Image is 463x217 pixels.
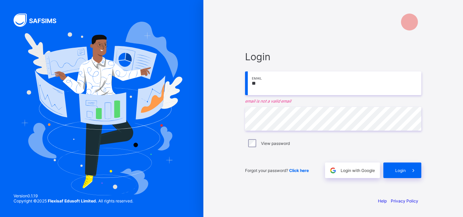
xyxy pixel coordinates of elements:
span: Login with Google [341,168,375,173]
label: View password [261,141,290,146]
a: Help [378,198,387,203]
span: Login [395,168,406,173]
span: Copyright © 2025 All rights reserved. [14,198,133,203]
span: Version 0.1.19 [14,193,133,198]
img: google.396cfc9801f0270233282035f929180a.svg [329,167,337,174]
a: Click here [289,168,309,173]
strong: Flexisaf Edusoft Limited. [48,198,97,203]
em: email is not a valid email [245,99,421,104]
a: Privacy Policy [391,198,418,203]
span: Login [245,51,421,63]
span: Forgot your password? [245,168,309,173]
img: Hero Image [21,22,182,195]
img: SAFSIMS Logo [14,14,64,27]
